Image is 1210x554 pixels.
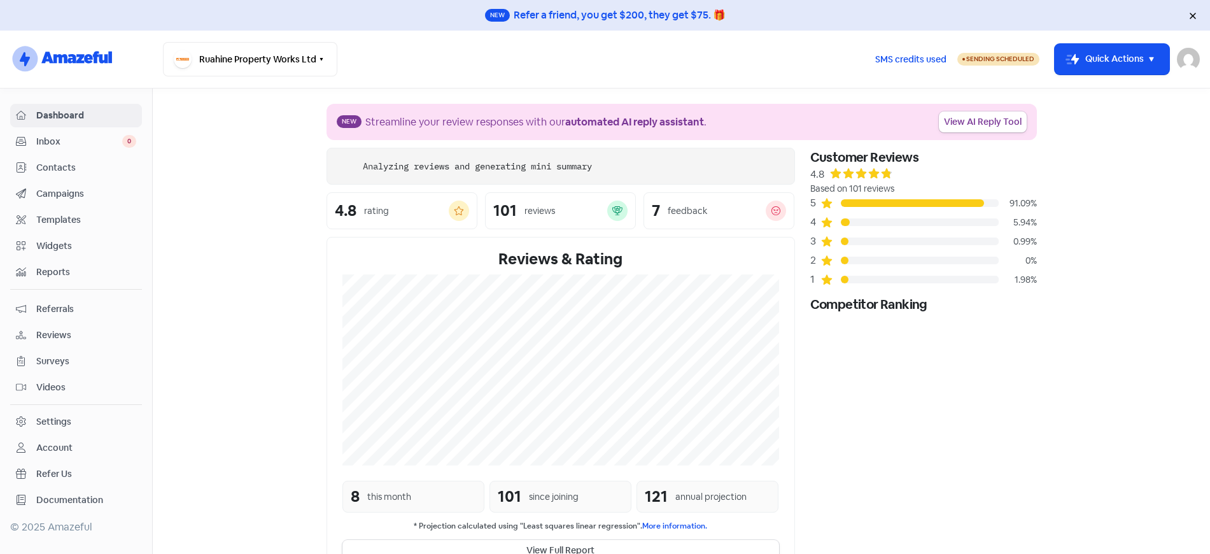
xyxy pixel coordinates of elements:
[1177,48,1200,71] img: User
[10,156,142,180] a: Contacts
[668,204,707,218] div: feedback
[10,350,142,373] a: Surveys
[524,204,555,218] div: reviews
[36,494,136,507] span: Documentation
[864,52,957,65] a: SMS credits used
[652,203,660,218] div: 7
[365,115,707,130] div: Streamline your review responses with our .
[10,436,142,460] a: Account
[810,215,820,230] div: 4
[645,485,668,508] div: 121
[939,111,1027,132] a: View AI Reply Tool
[36,187,136,201] span: Campaigns
[36,109,136,122] span: Dashboard
[364,204,389,218] div: rating
[10,182,142,206] a: Campaigns
[363,160,592,173] div: Analyzing reviews and generating mini summary
[999,216,1037,229] div: 5.94%
[966,55,1034,63] span: Sending Scheduled
[335,203,356,218] div: 4.8
[36,329,136,342] span: Reviews
[327,192,477,229] a: 4.8rating
[642,521,707,531] a: More information.
[565,115,704,129] b: automated AI reply assistant
[810,272,820,287] div: 1
[36,302,136,316] span: Referrals
[644,192,794,229] a: 7feedback
[367,490,411,504] div: this month
[810,295,1037,314] div: Competitor Ranking
[36,415,71,429] div: Settings
[514,8,726,23] div: Refer a friend, you get $200, they get $75. 🎁
[810,182,1037,195] div: Based on 101 reviews
[10,410,142,434] a: Settings
[36,441,73,455] div: Account
[36,266,136,279] span: Reports
[498,485,521,508] div: 101
[957,52,1039,67] a: Sending Scheduled
[337,115,362,128] span: New
[122,135,136,148] span: 0
[675,490,747,504] div: annual projection
[342,520,779,532] small: * Projection calculated using "Least squares linear regression".
[351,485,360,508] div: 8
[163,42,337,76] button: Ruahine Property Works Ltd
[36,355,136,368] span: Surveys
[999,197,1037,210] div: 91.09%
[810,148,1037,167] div: Customer Reviews
[36,135,122,148] span: Inbox
[10,208,142,232] a: Templates
[1055,44,1169,75] button: Quick Actions
[36,467,136,481] span: Refer Us
[810,167,824,182] div: 4.8
[493,203,517,218] div: 101
[36,161,136,174] span: Contacts
[999,273,1037,287] div: 1.98%
[10,520,142,535] div: © 2025 Amazeful
[36,213,136,227] span: Templates
[10,462,142,486] a: Refer Us
[10,260,142,284] a: Reports
[10,104,142,127] a: Dashboard
[342,248,779,271] div: Reviews & Rating
[810,234,820,249] div: 3
[810,195,820,211] div: 5
[10,297,142,321] a: Referrals
[999,254,1037,267] div: 0%
[10,130,142,153] a: Inbox 0
[10,488,142,512] a: Documentation
[485,192,636,229] a: 101reviews
[36,381,136,394] span: Videos
[36,239,136,253] span: Widgets
[10,323,142,347] a: Reviews
[529,490,579,504] div: since joining
[999,235,1037,248] div: 0.99%
[10,234,142,258] a: Widgets
[875,53,946,66] span: SMS credits used
[810,253,820,268] div: 2
[485,9,510,22] span: New
[10,376,142,399] a: Videos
